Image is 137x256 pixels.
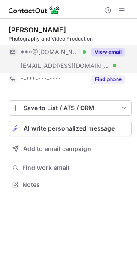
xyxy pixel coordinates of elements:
[22,181,128,189] span: Notes
[9,100,132,116] button: save-profile-one-click
[22,164,128,172] span: Find work email
[24,125,115,132] span: AI write personalized message
[24,105,117,111] div: Save to List / ATS / CRM
[9,179,132,191] button: Notes
[91,75,125,84] button: Reveal Button
[91,48,125,56] button: Reveal Button
[9,121,132,136] button: AI write personalized message
[21,48,80,56] span: ***@[DOMAIN_NAME]
[9,35,132,43] div: Photography and Video Production
[9,5,60,15] img: ContactOut v5.3.10
[9,162,132,174] button: Find work email
[21,62,110,70] span: [EMAIL_ADDRESS][DOMAIN_NAME]
[9,141,132,157] button: Add to email campaign
[23,145,91,152] span: Add to email campaign
[9,26,66,34] div: [PERSON_NAME]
